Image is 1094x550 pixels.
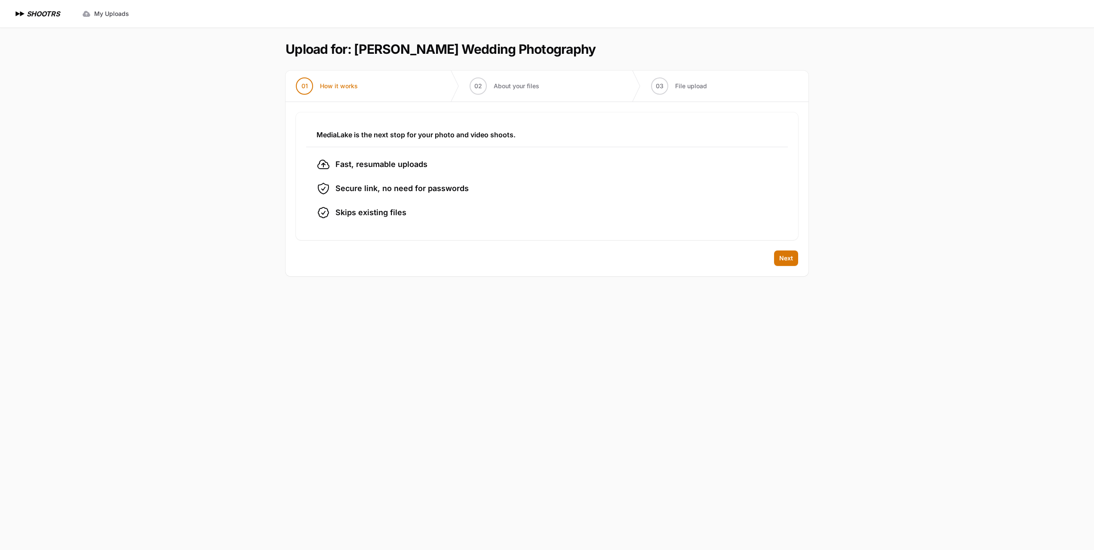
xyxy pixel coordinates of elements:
[774,250,798,266] button: Next
[301,82,308,90] span: 01
[14,9,27,19] img: SHOOTRS
[335,158,427,170] span: Fast, resumable uploads
[335,207,406,219] span: Skips existing files
[286,71,368,102] button: 01 How it works
[656,82,664,90] span: 03
[779,254,793,263] span: Next
[335,182,469,195] span: Secure link, no need for passwords
[27,9,60,19] h1: SHOOTRS
[320,82,358,90] span: How it works
[317,130,777,140] h3: MediaLake is the next stop for your photo and video shoots.
[474,82,482,90] span: 02
[286,41,596,57] h1: Upload for: [PERSON_NAME] Wedding Photography
[675,82,707,90] span: File upload
[459,71,550,102] button: 02 About your files
[641,71,717,102] button: 03 File upload
[94,9,129,18] span: My Uploads
[77,6,134,22] a: My Uploads
[14,9,60,19] a: SHOOTRS SHOOTRS
[494,82,539,90] span: About your files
